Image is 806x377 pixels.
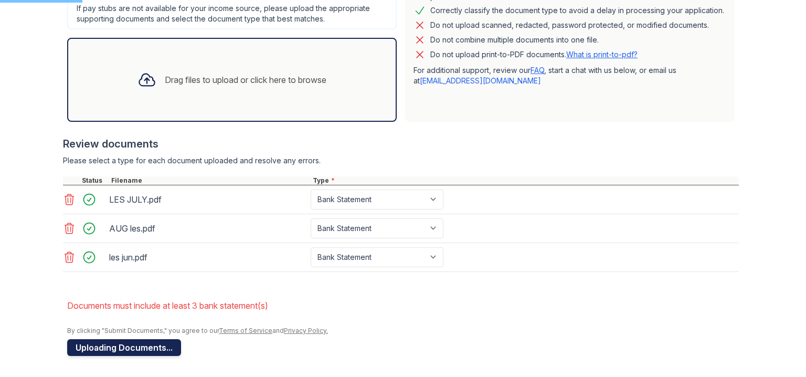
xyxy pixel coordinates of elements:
p: For additional support, review our , start a chat with us below, or email us at [413,65,726,86]
div: Drag files to upload or click here to browse [165,74,326,86]
div: By clicking "Submit Documents," you agree to our and [67,327,739,335]
div: Please select a type for each document uploaded and resolve any errors. [63,155,739,166]
div: les jun.pdf [109,249,306,266]
div: Review documents [63,137,739,151]
a: [EMAIL_ADDRESS][DOMAIN_NAME] [420,76,541,85]
div: Correctly classify the document type to avoid a delay in processing your application. [430,4,724,17]
div: AUG les.pdf [109,220,306,237]
a: What is print-to-pdf? [566,50,638,59]
div: Do not combine multiple documents into one file. [430,34,599,46]
a: Privacy Policy. [284,327,328,334]
p: Do not upload print-to-PDF documents. [430,49,638,60]
div: Status [80,176,109,185]
a: Terms of Service [219,327,272,334]
div: LES JULY.pdf [109,191,306,208]
div: Do not upload scanned, redacted, password protected, or modified documents. [430,19,709,32]
div: Filename [109,176,311,185]
li: Documents must include at least 3 bank statement(s) [67,295,739,316]
div: Type [311,176,739,185]
a: FAQ [531,66,544,75]
button: Uploading Documents... [67,339,181,356]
